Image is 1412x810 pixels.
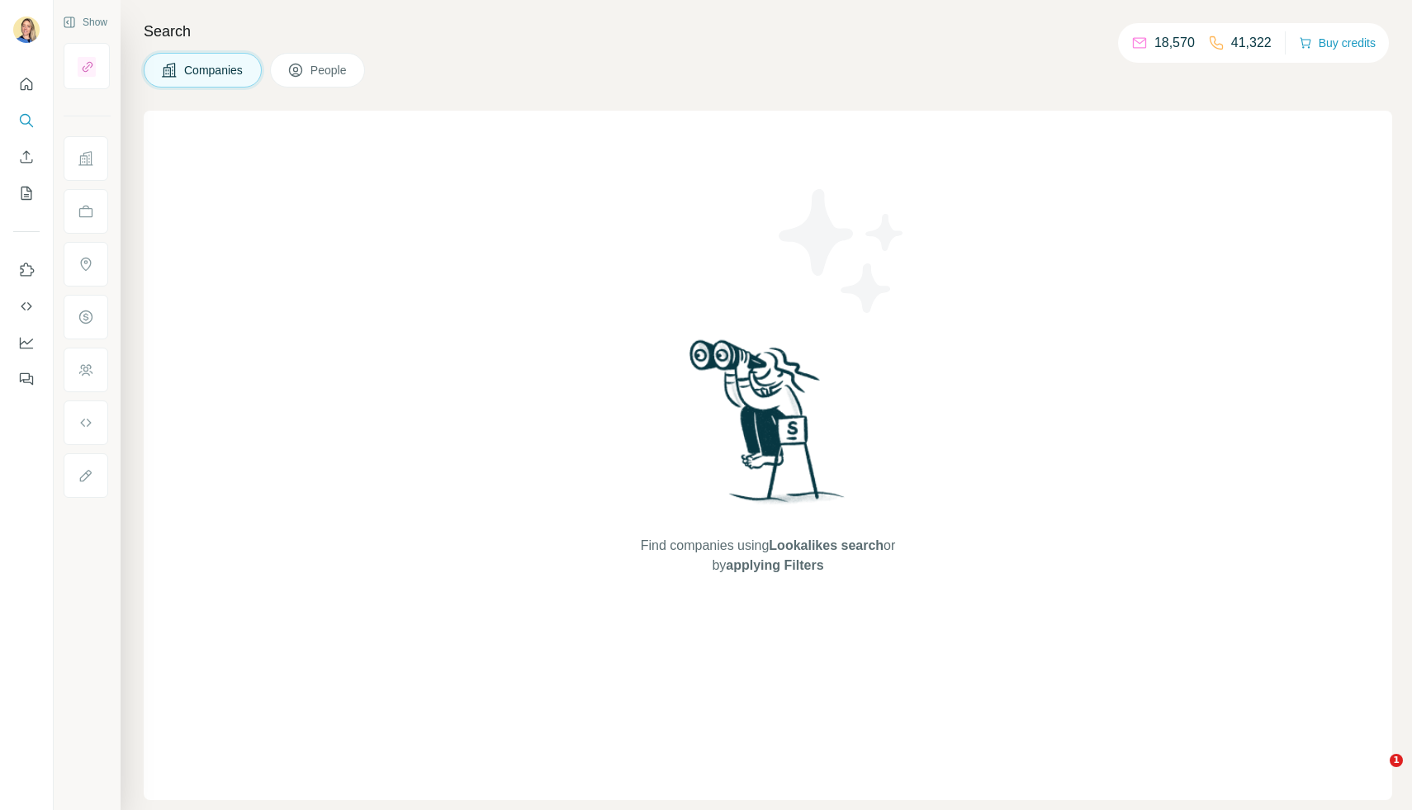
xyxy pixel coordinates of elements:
button: Dashboard [13,328,40,358]
button: My lists [13,178,40,208]
button: Use Surfe on LinkedIn [13,255,40,285]
span: People [310,62,348,78]
img: Surfe Illustration - Woman searching with binoculars [682,335,854,519]
iframe: Intercom live chat [1356,754,1395,793]
button: Enrich CSV [13,142,40,172]
p: 18,570 [1154,33,1195,53]
button: Use Surfe API [13,291,40,321]
button: Quick start [13,69,40,99]
h4: Search [144,20,1392,43]
span: Lookalikes search [769,538,884,552]
p: 41,322 [1231,33,1272,53]
span: applying Filters [726,558,823,572]
button: Feedback [13,364,40,394]
img: Surfe Illustration - Stars [768,177,917,325]
span: Find companies using or by [636,536,900,576]
span: Companies [184,62,244,78]
span: 1 [1390,754,1403,767]
img: Avatar [13,17,40,43]
button: Buy credits [1299,31,1376,54]
button: Search [13,106,40,135]
button: Show [51,10,119,35]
